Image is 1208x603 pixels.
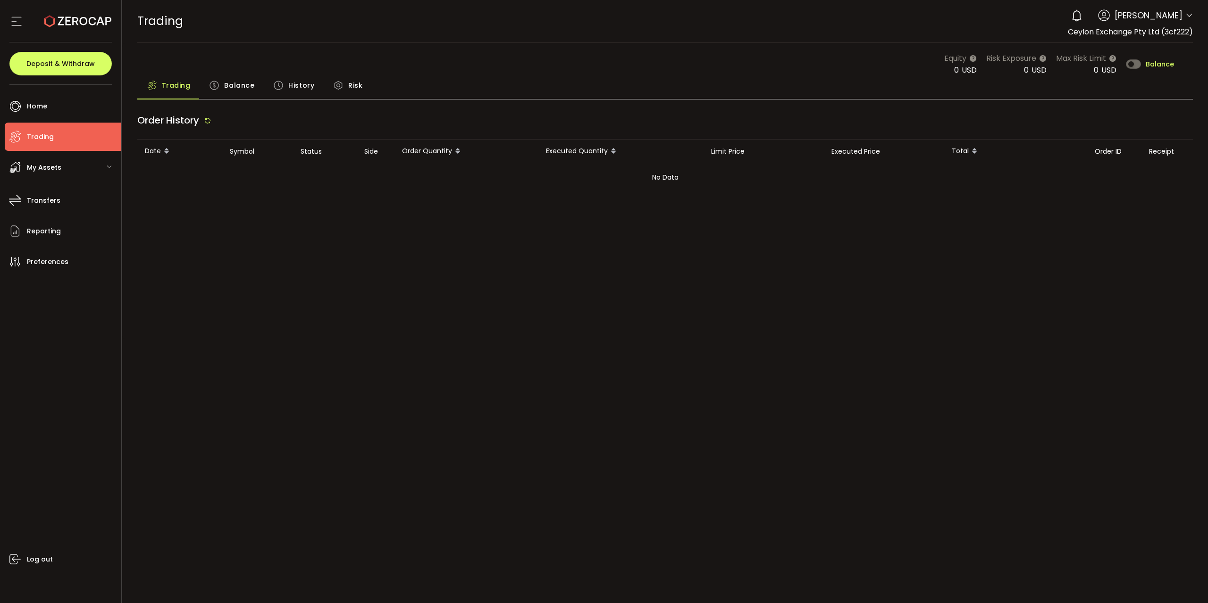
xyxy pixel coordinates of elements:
[9,52,112,75] button: Deposit & Withdraw
[1068,26,1193,37] span: Ceylon Exchange Pty Ltd (3cf222)
[1115,9,1183,22] span: [PERSON_NAME]
[27,224,61,238] span: Reporting
[137,163,1193,191] div: No Data
[1087,146,1141,157] div: Order ID
[26,60,95,67] span: Deposit & Withdraw
[1094,65,1099,75] span: 0
[27,194,60,207] span: Transfers
[1146,61,1174,67] span: Balance
[1024,65,1029,75] span: 0
[288,76,314,95] span: History
[27,553,53,566] span: Log out
[962,65,977,75] span: USD
[357,146,394,157] div: Side
[162,76,191,95] span: Trading
[1056,52,1106,64] span: Max Risk Limit
[27,161,61,174] span: My Assets
[1101,65,1116,75] span: USD
[224,76,254,95] span: Balance
[293,146,357,157] div: Status
[394,143,538,159] div: Order Quantity
[986,52,1036,64] span: Risk Exposure
[137,114,199,127] span: Order History
[137,13,183,29] span: Trading
[222,146,293,157] div: Symbol
[704,146,824,157] div: Limit Price
[954,65,959,75] span: 0
[1141,146,1193,157] div: Receipt
[27,130,54,144] span: Trading
[944,143,1087,159] div: Total
[348,76,362,95] span: Risk
[27,99,47,113] span: Home
[944,52,966,64] span: Equity
[824,146,944,157] div: Executed Price
[137,143,222,159] div: Date
[1032,65,1047,75] span: USD
[27,255,68,269] span: Preferences
[538,143,704,159] div: Executed Quantity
